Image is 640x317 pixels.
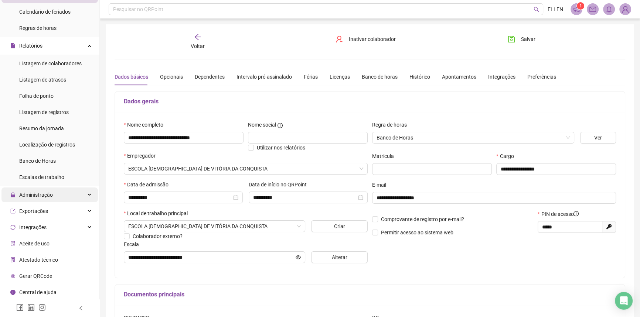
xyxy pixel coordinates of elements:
div: Dados básicos [115,73,148,81]
h5: Documentos principais [124,290,616,299]
span: Atestado técnico [19,257,58,263]
span: facebook [16,304,24,311]
span: Listagem de colaboradores [19,61,82,66]
label: Data de admissão [124,180,173,189]
span: solution [10,257,16,262]
span: Relatórios [19,43,42,49]
span: Calendário de feriados [19,9,71,15]
div: Open Intercom Messenger [615,292,633,310]
button: Criar [311,220,368,232]
span: Comprovante de registro por e-mail? [381,216,464,222]
button: Inativar colaborador [330,33,401,45]
span: eye [296,255,301,260]
label: Regra de horas [372,121,412,129]
span: Inativar colaborador [349,35,396,43]
span: lock [10,192,16,197]
span: left [78,306,84,311]
div: Apontamentos [442,73,476,81]
span: Criar [334,222,345,230]
button: Salvar [502,33,541,45]
span: user-delete [336,35,343,43]
label: Matrícula [372,152,399,160]
span: notification [573,6,580,13]
span: Nome social [248,121,276,129]
span: PIN de acesso [541,210,579,218]
div: Férias [304,73,318,81]
button: Alterar [311,251,368,263]
span: qrcode [10,273,16,279]
span: export [10,209,16,214]
h5: Dados gerais [124,97,616,106]
span: Resumo da jornada [19,125,64,131]
div: Opcionais [160,73,183,81]
span: bell [606,6,612,13]
span: search [534,7,539,12]
span: arrow-left [194,33,201,41]
span: Listagem de atrasos [19,77,66,83]
span: 1 [579,3,582,8]
span: file [10,43,16,48]
span: Colaborador externo? [133,233,183,239]
span: linkedin [27,304,35,311]
span: info-circle [10,290,16,295]
span: Regras de horas [19,25,57,31]
span: Localização de registros [19,142,75,148]
span: Folha de ponto [19,93,54,99]
label: Local de trabalho principal [124,209,193,217]
span: Banco de Horas [19,158,56,164]
span: Ver [594,134,602,142]
span: Voltar [191,43,205,49]
span: INSTITUICAO ADVENTISTA NORDESTE BRASILEIRA DE EDUCACAO E ASSISTENCIA SOCIAL [128,163,363,174]
div: Banco de horas [362,73,398,81]
span: info-circle [573,211,579,216]
span: Alterar [332,253,347,261]
label: Nome completo [124,121,168,129]
span: Escalas de trabalho [19,174,64,180]
div: Intervalo pré-assinalado [236,73,292,81]
span: audit [10,241,16,246]
span: Permitir acesso ao sistema web [381,230,453,235]
div: Licenças [330,73,350,81]
span: instagram [38,304,46,311]
span: Gerar QRCode [19,273,52,279]
label: Escala [124,240,144,248]
div: Preferências [527,73,556,81]
div: Histórico [409,73,430,81]
span: Administração [19,192,53,198]
sup: 1 [577,2,584,10]
span: Listagem de registros [19,109,69,115]
span: Banco de Horas [377,132,570,143]
label: Data de início no QRPoint [249,180,312,189]
span: Utilizar nos relatórios [257,145,305,151]
label: Empregador [124,152,160,160]
span: Integrações [19,224,47,230]
button: Ver [580,132,616,144]
span: ELLEN [548,5,563,13]
div: Dependentes [195,73,225,81]
span: Aceite de uso [19,241,50,247]
span: Central de ajuda [19,289,57,295]
span: mail [589,6,596,13]
span: info-circle [278,123,283,128]
div: Integrações [488,73,515,81]
span: Exportações [19,208,48,214]
img: 81252 [620,4,631,15]
span: PRAÇA GUADALAJARA,2 [128,221,301,232]
span: save [508,35,515,43]
span: sync [10,225,16,230]
label: Cargo [496,152,518,160]
label: E-mail [372,181,391,189]
span: Salvar [521,35,535,43]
